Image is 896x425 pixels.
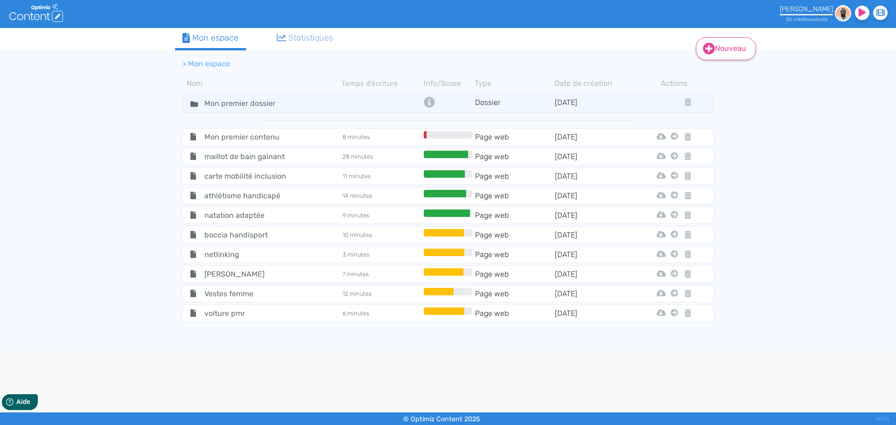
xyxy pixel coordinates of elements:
td: 12 minutes [342,288,421,300]
th: Actions [668,78,680,89]
td: 28 minutes [342,151,421,162]
td: Page web [475,229,554,241]
td: 8 minutes [342,131,421,143]
td: Page web [475,209,554,221]
span: maillot de bain gainant [197,151,302,162]
span: netlinking [197,249,302,260]
span: carte mobilité inclusion [197,170,302,182]
td: Page web [475,170,554,182]
td: 10 minutes [342,229,421,241]
td: 6 minutes [342,307,421,319]
span: [PERSON_NAME] [197,268,302,280]
span: voiture pmr [197,307,302,319]
td: [DATE] [554,209,634,221]
td: Page web [475,151,554,162]
td: [DATE] [554,170,634,182]
td: 11 minutes [342,170,421,182]
td: [DATE] [554,229,634,241]
td: Page web [475,268,554,280]
td: 3 minutes [342,249,421,260]
a: Statistiques [269,28,341,48]
small: © Optimiz Content 2025 [403,415,480,423]
span: s [825,16,827,22]
a: Nouveau [696,37,756,60]
li: > Mon espace [182,58,230,70]
img: d3e719833ee5a4c639b9d057424b3131 [835,5,851,21]
small: 50 crédit restant [786,16,827,22]
th: Info/Score [421,78,475,89]
span: boccia handisport [197,229,302,241]
td: Page web [475,131,554,143]
td: Page web [475,288,554,300]
div: [PERSON_NAME] [780,5,833,13]
span: Mon premier contenu [197,131,302,143]
td: [DATE] [554,268,634,280]
span: s [806,16,809,22]
td: [DATE] [554,307,634,319]
input: Nom de dossier [197,97,295,110]
div: V1.13.5 [876,412,889,425]
td: 14 minutes [342,190,421,202]
div: Statistiques [277,32,334,44]
th: Date de création [554,78,634,89]
div: Mon espace [182,32,238,44]
td: Page web [475,307,554,319]
td: [DATE] [554,131,634,143]
th: Temps d'écriture [342,78,421,89]
span: natation adaptée [197,209,302,221]
td: [DATE] [554,97,634,110]
td: Dossier [475,97,554,110]
th: Nom [182,78,342,89]
td: [DATE] [554,190,634,202]
td: 7 minutes [342,268,421,280]
span: Vestes femme [197,288,302,300]
td: [DATE] [554,151,634,162]
span: athlétisme handicapé [197,190,302,202]
td: [DATE] [554,288,634,300]
nav: breadcrumb [175,53,642,75]
th: Type [475,78,554,89]
td: [DATE] [554,249,634,260]
td: Page web [475,249,554,260]
td: 9 minutes [342,209,421,221]
td: Page web [475,190,554,202]
a: Mon espace [175,28,246,50]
